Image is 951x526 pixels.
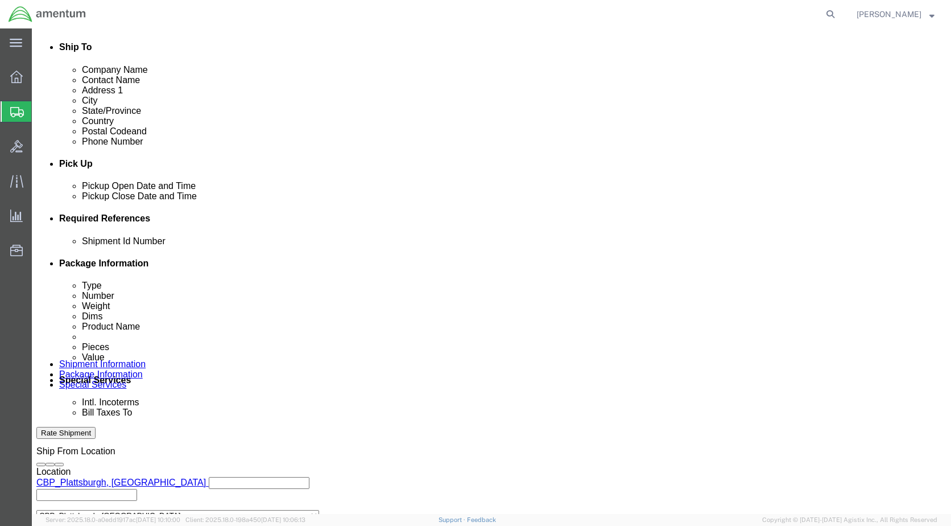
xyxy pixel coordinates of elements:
[136,516,180,523] span: [DATE] 10:10:00
[261,516,305,523] span: [DATE] 10:06:13
[32,28,951,514] iframe: FS Legacy Container
[467,516,496,523] a: Feedback
[8,6,86,23] img: logo
[46,516,180,523] span: Server: 2025.18.0-a0edd1917ac
[439,516,467,523] a: Support
[857,8,921,20] span: Nolan Babbie
[185,516,305,523] span: Client: 2025.18.0-198a450
[856,7,935,21] button: [PERSON_NAME]
[762,515,937,525] span: Copyright © [DATE]-[DATE] Agistix Inc., All Rights Reserved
